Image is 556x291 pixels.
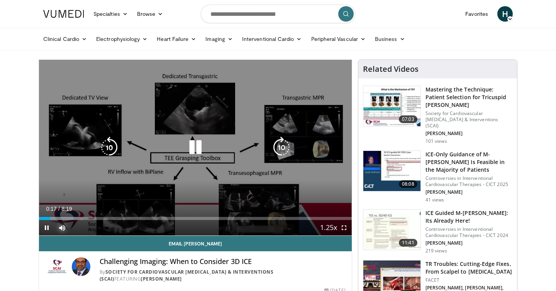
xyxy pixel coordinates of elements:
p: [PERSON_NAME] [425,130,512,137]
a: Email [PERSON_NAME] [39,236,352,251]
p: Society for Cardiovascular [MEDICAL_DATA] & Interventions (SCAI) [425,110,512,129]
span: 08:08 [399,180,417,188]
a: Imaging [201,31,237,47]
img: 47e2ecf0-ee3f-4e66-94ec-36b848c19fd4.150x105_q85_crop-smart_upscale.jpg [363,86,420,126]
button: Pause [39,220,54,235]
a: 08:08 ICE-Only Guidance of M-[PERSON_NAME] Is Feasible in the Majority of Patients Controversies ... [363,151,512,203]
p: [PERSON_NAME] [425,189,512,195]
a: [PERSON_NAME] [141,276,182,282]
h3: ICE Guided M-[PERSON_NAME]: Its Already Here! [425,209,512,225]
p: 219 views [425,248,447,254]
video-js: Video Player [39,60,352,236]
span: 11:41 [399,239,417,247]
p: Controversies in Interventional Cardiovascular Therapies - CICT 2025 [425,175,512,188]
input: Search topics, interventions [201,5,355,23]
img: a17747c4-475d-41fe-8e63-9d586778740c.150x105_q85_crop-smart_upscale.jpg [363,210,420,250]
h4: Challenging Imaging: When to Consider 3D ICE [100,257,346,266]
img: fcb15c31-2875-424b-8de0-33f93802a88c.150x105_q85_crop-smart_upscale.jpg [363,151,420,191]
a: Heart Failure [152,31,201,47]
p: 41 views [425,197,444,203]
a: Electrophysiology [92,31,152,47]
div: Progress Bar [39,217,352,220]
img: Avatar [72,257,90,276]
button: Playback Rate [321,220,336,235]
a: Favorites [461,6,493,22]
span: 8:19 [61,206,72,212]
a: Interventional Cardio [237,31,307,47]
a: Browse [132,6,168,22]
button: Mute [54,220,70,235]
img: VuMedi Logo [43,10,84,18]
a: Clinical Cardio [39,31,92,47]
span: 07:03 [399,115,417,123]
span: 0:17 [46,206,56,212]
h3: Mastering the Technique: Patient Selection for Tricuspid [PERSON_NAME] [425,86,512,109]
img: Society for Cardiovascular Angiography & Interventions (SCAI) [45,257,69,276]
p: Controversies in Interventional Cardiovascular Therapies - CICT 2024 [425,226,512,239]
h3: ICE-Only Guidance of M-[PERSON_NAME] Is Feasible in the Majority of Patients [425,151,512,174]
p: 101 views [425,138,447,144]
button: Fullscreen [336,220,352,235]
p: [PERSON_NAME] [425,240,512,246]
h3: TR Troubles: Cutting-Edge Fixes, From Scalpel to [MEDICAL_DATA] [425,260,512,276]
p: FACET [425,277,512,283]
a: H [497,6,513,22]
a: 11:41 ICE Guided M-[PERSON_NAME]: Its Already Here! Controversies in Interventional Cardiovascula... [363,209,512,254]
div: By FEATURING [100,269,346,283]
h4: Related Videos [363,64,419,74]
a: Specialties [89,6,132,22]
a: Business [370,31,410,47]
a: 07:03 Mastering the Technique: Patient Selection for Tricuspid [PERSON_NAME] Society for Cardiova... [363,86,512,144]
a: Society for Cardiovascular [MEDICAL_DATA] & Interventions (SCAI) [100,269,274,282]
span: / [58,206,60,212]
a: Peripheral Vascular [307,31,370,47]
